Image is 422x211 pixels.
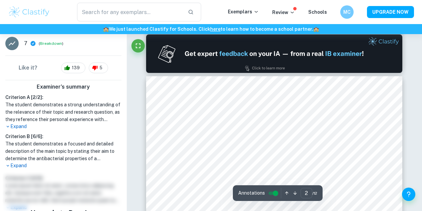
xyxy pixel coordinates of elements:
[40,40,62,46] button: Breakdown
[77,3,182,21] input: Search for any exemplars...
[402,188,415,201] button: Help and Feedback
[131,39,145,52] button: Fullscreen
[96,65,106,71] span: 5
[312,190,317,196] span: / 12
[5,123,121,130] p: Expand
[8,5,50,19] img: Clastify logo
[1,25,421,33] h6: We just launched Clastify for Schools. Click to learn how to become a school partner.
[19,64,37,72] h6: Like it?
[5,101,121,123] h1: The student demonstrates a strong understanding of the relevance of their topic and research ques...
[228,8,259,15] p: Exemplars
[5,162,121,169] p: Expand
[103,26,109,32] span: 🏫
[5,94,121,101] h6: Criterion A [ 2 / 2 ]:
[61,63,85,73] div: 139
[308,9,327,15] a: Schools
[5,133,121,140] h6: Criterion B [ 6 / 6 ]:
[343,8,351,16] h6: MC
[272,9,295,16] p: Review
[3,83,124,91] h6: Examiner's summary
[238,190,265,197] span: Annotations
[210,26,221,32] a: here
[24,39,27,47] p: 7
[146,34,402,73] img: Ad
[68,65,83,71] span: 139
[39,40,63,47] span: ( )
[5,140,121,162] h1: The student demonstrates a focused and detailed description of the main topic by stating their ai...
[340,5,354,19] button: MC
[367,6,414,18] button: UPGRADE NOW
[313,26,319,32] span: 🏫
[89,63,108,73] div: 5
